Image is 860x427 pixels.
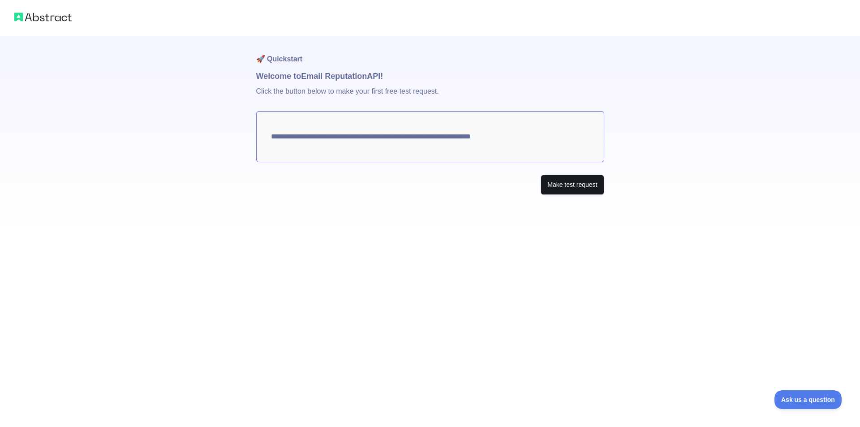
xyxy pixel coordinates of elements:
[256,82,604,111] p: Click the button below to make your first free test request.
[256,36,604,70] h1: 🚀 Quickstart
[541,175,604,195] button: Make test request
[256,70,604,82] h1: Welcome to Email Reputation API!
[774,390,842,409] iframe: Toggle Customer Support
[14,11,72,23] img: Abstract logo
